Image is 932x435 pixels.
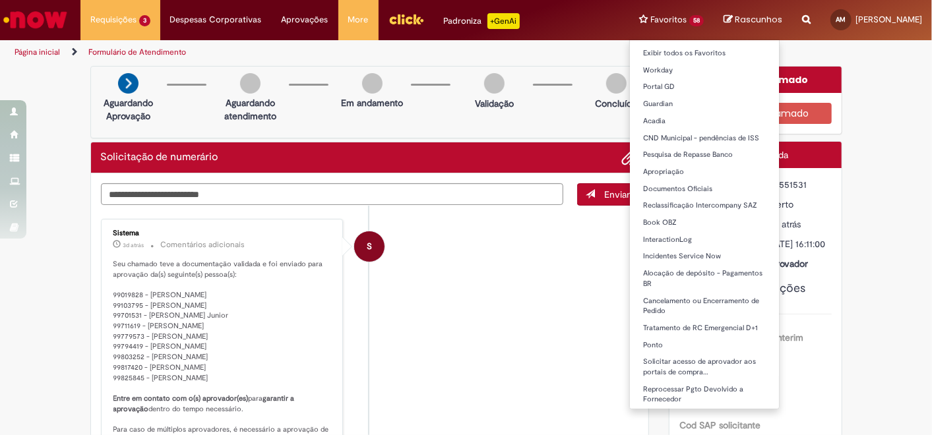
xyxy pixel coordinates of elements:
b: Cod SAP solicitante [679,419,761,431]
img: arrow-next.png [118,73,139,94]
a: Pesquisa de Repasse Banco [630,148,779,162]
a: Acadia [630,114,779,129]
a: Reclassificação Intercompany SAZ [630,198,779,213]
p: Em andamento [341,96,403,109]
span: S [367,231,372,262]
img: click_logo_yellow_360x200.png [388,9,424,29]
span: Favoritos [650,13,687,26]
a: Guardian [630,97,779,111]
p: Aguardando atendimento [218,96,282,123]
span: 58 [689,15,704,26]
b: SAP Interim [756,332,804,343]
a: Ponto [630,338,779,353]
div: Sistema [113,229,333,237]
span: Requisições [90,13,137,26]
img: img-circle-grey.png [606,73,627,94]
a: Workday [630,63,779,78]
a: Alocação de depósito - Pagamentos BR [630,266,779,291]
a: Rascunhos [724,14,782,26]
span: Despesas Corporativas [170,13,262,26]
a: Formulário de Atendimento [88,47,186,57]
small: Comentários adicionais [161,239,245,250]
div: R13551531 [766,178,827,191]
time: 19/09/2025 16:10:56 [766,218,801,230]
textarea: Digite sua mensagem aqui... [101,183,564,205]
a: Portal GD [630,80,779,94]
a: Book OBZ [630,216,779,230]
a: Cancelamento ou Encerramento de Pedido [630,294,779,318]
a: Apropriação [630,165,779,179]
span: [PERSON_NAME] [855,14,922,25]
a: Incidentes Service Now [630,249,779,264]
img: img-circle-grey.png [484,73,505,94]
a: InteractionLog [630,233,779,247]
a: CND Municipal - pendências de ISS [630,131,779,146]
p: Aguardando Aprovação [96,96,160,123]
a: Reprocessar Pgto Devolvido a Fornecedor [630,382,779,407]
h2: Solicitação de numerário Histórico de tíquete [101,152,218,163]
p: Concluído [595,97,637,110]
a: Exibir todos os Favoritos [630,46,779,61]
span: 3d atrás [123,241,144,249]
div: [DATE] 16:11:00 [766,237,827,250]
div: System [354,231,385,262]
a: Solicitar acesso de aprovador aos portais de compra… [630,355,779,379]
div: 19/09/2025 16:10:56 [766,217,827,231]
img: img-circle-grey.png [240,73,261,94]
p: Validação [475,97,514,110]
img: ServiceNow [1,7,69,33]
b: Entre em contato com o(s) aprovador(es) [113,393,249,403]
span: More [348,13,369,26]
b: garantir a aprovação [113,393,297,414]
span: Enviar [604,188,630,200]
button: Enviar [577,183,638,206]
div: Padroniza [444,13,520,29]
span: 3 [139,15,150,26]
a: Documentos Oficiais [630,182,779,196]
img: img-circle-grey.png [362,73,383,94]
button: Adicionar anexos [621,149,638,166]
span: AM [836,15,846,24]
a: Tratamento de RC Emergencial D+1 [630,321,779,335]
a: Página inicial [15,47,60,57]
span: Aprovações [282,13,328,26]
p: +GenAi [487,13,520,29]
div: Aberto [766,198,827,211]
ul: Trilhas de página [10,40,611,65]
ul: Favoritos [629,40,780,409]
span: Rascunhos [735,13,782,26]
dt: Aprovador [756,257,837,270]
span: 10d atrás [766,218,801,230]
time: 27/09/2025 10:00:55 [123,241,144,249]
